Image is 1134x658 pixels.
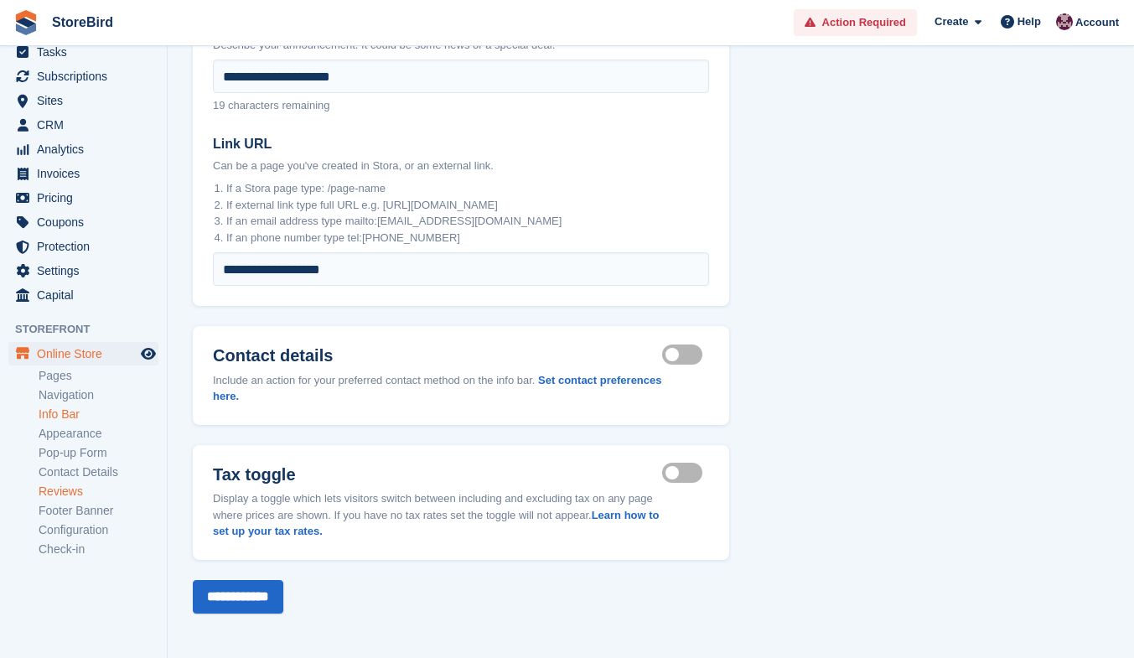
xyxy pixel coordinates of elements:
[8,89,158,112] a: menu
[13,10,39,35] img: stora-icon-8386f47178a22dfd0bd8f6a31ec36ba5ce8667c1dd55bd0f319d3a0aa187defe.svg
[37,210,137,234] span: Coupons
[39,503,158,519] a: Footer Banner
[8,162,158,185] a: menu
[37,65,137,88] span: Subscriptions
[37,342,137,365] span: Online Store
[37,162,137,185] span: Invoices
[1075,14,1119,31] span: Account
[39,445,158,461] a: Pop-up Form
[213,492,660,537] span: Display a toggle which lets visitors switch between including and excluding tax on any page where...
[37,235,137,258] span: Protection
[39,426,158,442] a: Appearance
[45,8,120,36] a: StoreBird
[213,509,660,538] a: Learn how to set up your tax rates.
[39,484,158,500] a: Reviews
[15,321,167,338] span: Storefront
[8,65,158,88] a: menu
[8,113,158,137] a: menu
[8,40,158,64] a: menu
[37,186,137,210] span: Pricing
[37,137,137,161] span: Analytics
[226,213,709,230] li: If an email address type mailto:[EMAIL_ADDRESS][DOMAIN_NAME]
[935,13,968,30] span: Create
[1017,13,1041,30] span: Help
[8,210,158,234] a: menu
[8,137,158,161] a: menu
[226,180,709,197] li: If a Stora page type: /page-name
[138,344,158,364] a: Preview store
[213,99,225,111] span: 19
[8,259,158,282] a: menu
[794,9,917,37] a: Action Required
[662,472,709,474] label: Tax toggle visible
[39,407,158,422] a: Info Bar
[37,259,137,282] span: Settings
[226,197,709,214] li: If external link type full URL e.g. [URL][DOMAIN_NAME]
[822,14,906,31] span: Action Required
[8,283,158,307] a: menu
[8,235,158,258] a: menu
[39,387,158,403] a: Navigation
[39,368,158,384] a: Pages
[213,158,709,174] p: Can be a page you've created in Stora, or an external link.
[37,40,137,64] span: Tasks
[37,89,137,112] span: Sites
[37,113,137,137] span: CRM
[213,465,662,484] label: Tax toggle
[8,342,158,365] a: menu
[228,99,329,111] span: characters remaining
[37,283,137,307] span: Capital
[8,186,158,210] a: menu
[1056,13,1073,30] img: Hugh Stanton
[213,374,535,386] span: Include an action for your preferred contact method on the info bar.
[39,464,158,480] a: Contact Details
[226,230,709,246] li: If an phone number type tel:[PHONE_NUMBER]
[213,346,662,365] label: Contact details
[662,353,709,355] label: Contact details visible
[39,522,158,538] a: Configuration
[213,134,709,154] label: Link URL
[39,541,158,557] a: Check-in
